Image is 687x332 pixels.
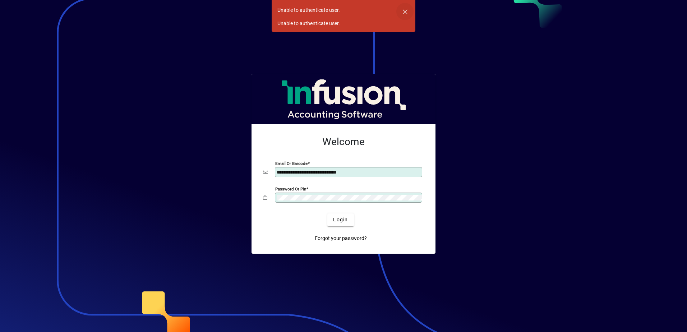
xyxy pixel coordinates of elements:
[315,235,367,242] span: Forgot your password?
[277,6,340,14] div: Unable to authenticate user.
[277,20,340,27] div: Unable to authenticate user.
[396,3,414,20] button: Dismiss
[312,232,370,245] a: Forgot your password?
[333,216,348,223] span: Login
[263,136,424,148] h2: Welcome
[275,161,308,166] mat-label: Email or Barcode
[275,186,306,191] mat-label: Password or Pin
[327,213,354,226] button: Login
